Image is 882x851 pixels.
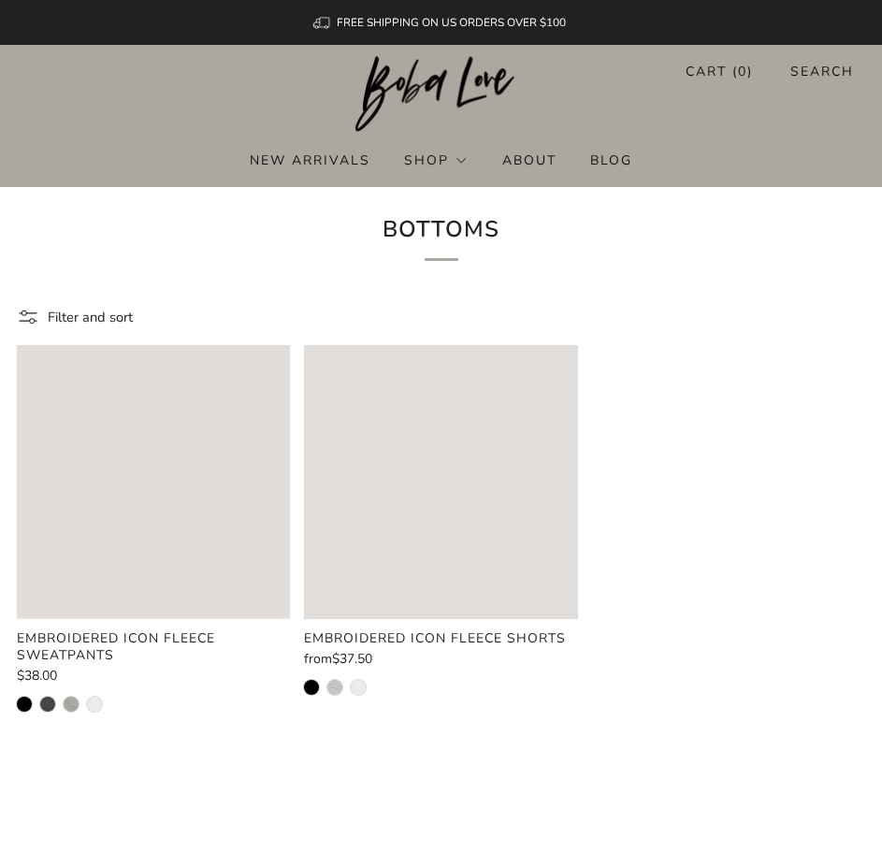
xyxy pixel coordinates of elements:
[337,15,566,30] span: FREE SHIPPING ON US ORDERS OVER $100
[17,667,57,685] span: $38.00
[502,145,557,175] a: About
[304,653,577,666] a: from$37.50
[304,629,566,647] product-card-title: Embroidered Icon Fleece Shorts
[17,345,290,618] a: Black XS Embroidered Icon Fleece Sweatpants Loading image: Black XS Embroidered Icon Fleece Sweat...
[17,629,215,664] product-card-title: Embroidered Icon Fleece Sweatpants
[332,650,372,668] span: $37.50
[17,630,290,664] a: Embroidered Icon Fleece Sweatpants
[686,56,753,87] a: Cart
[17,306,133,328] a: Filter and sort
[590,145,632,175] a: Blog
[250,145,370,175] a: New Arrivals
[304,630,577,647] a: Embroidered Icon Fleece Shorts
[738,63,747,80] items-count: 0
[17,345,290,618] image-skeleton: Loading image: Black XS Embroidered Icon Fleece Sweatpants
[304,650,372,668] span: from
[304,345,577,618] image-skeleton: Loading image: Black S Embroidered Icon Fleece Shorts
[17,670,290,683] a: $38.00
[404,145,468,175] a: Shop
[355,56,527,134] a: Boba Love
[304,345,577,618] a: Black S Embroidered Icon Fleece Shorts Loading image: Black S Embroidered Icon Fleece Shorts
[790,56,854,87] a: Search
[355,56,527,133] img: Boba Love
[183,209,700,261] h1: Bottoms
